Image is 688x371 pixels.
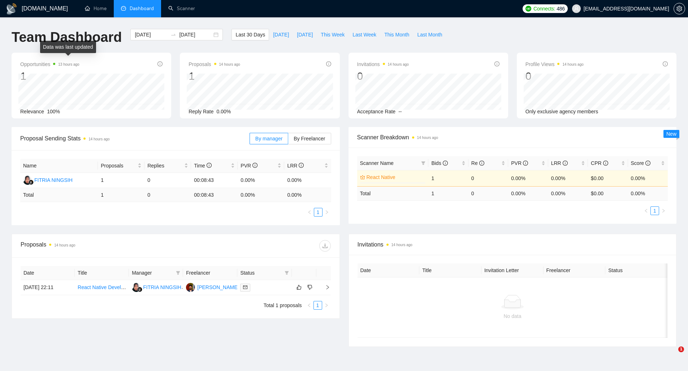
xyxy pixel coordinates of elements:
[29,180,34,185] img: gigradar-bm.png
[307,303,311,307] span: left
[663,346,681,364] iframe: Intercom live chat
[101,162,136,170] span: Proposals
[132,284,181,290] a: FNFITRIA NINGSIH
[314,301,322,309] a: 1
[85,5,107,12] a: homeHome
[525,109,598,114] span: Only exclusive agency members
[322,301,331,310] button: right
[678,346,684,352] span: 1
[605,263,667,278] th: Status
[357,133,668,142] span: Scanner Breakdown
[21,240,176,252] div: Proposals
[255,136,282,141] span: By manager
[523,161,528,166] span: info-circle
[421,161,425,165] span: filter
[235,31,265,39] span: Last 30 Days
[324,303,329,307] span: right
[307,284,312,290] span: dislike
[78,284,256,290] a: React Native Developer Needed – Fix Android Build Generate Signed APK/AAB
[297,284,302,290] span: like
[189,60,240,69] span: Proposals
[189,69,240,83] div: 1
[323,208,331,217] button: right
[313,301,322,310] li: 1
[674,6,685,12] a: setting
[98,173,144,188] td: 1
[525,69,584,83] div: 0
[508,186,548,200] td: 0.00 %
[132,269,173,277] span: Manager
[525,60,584,69] span: Profile Views
[144,173,191,188] td: 0
[135,31,168,39] input: Start date
[197,283,244,291] div: [PERSON_NAME] R
[631,160,650,166] span: Score
[588,170,628,186] td: $0.00
[644,209,648,213] span: left
[642,206,650,215] li: Previous Page
[299,163,304,168] span: info-circle
[563,161,568,166] span: info-circle
[243,285,247,289] span: mail
[548,170,588,186] td: 0.00%
[591,160,608,166] span: CPR
[21,280,75,295] td: [DATE] 22:11
[363,312,662,320] div: No data
[674,3,685,14] button: setting
[674,6,685,12] span: setting
[628,170,668,186] td: 0.00%
[264,301,302,310] li: Total 1 proposals
[191,173,238,188] td: 00:08:43
[189,109,213,114] span: Reply Rate
[349,29,380,40] button: Last Week
[360,160,394,166] span: Scanner Name
[191,188,238,202] td: 00:08:43
[88,137,109,141] time: 14 hours ago
[307,210,312,214] span: left
[380,29,413,40] button: This Month
[252,163,258,168] span: info-circle
[468,170,508,186] td: 0
[525,6,531,12] img: upwork-logo.png
[179,31,212,39] input: End date
[207,163,212,168] span: info-circle
[287,163,304,169] span: LRR
[54,243,75,247] time: 14 hours ago
[147,162,183,170] span: Replies
[295,283,303,292] button: like
[294,136,325,141] span: By Freelancer
[20,159,98,173] th: Name
[21,266,75,280] th: Date
[320,243,330,249] span: download
[562,62,583,66] time: 14 hours ago
[121,6,126,11] span: dashboard
[219,62,240,66] time: 14 hours ago
[357,60,409,69] span: Invitations
[508,170,548,186] td: 0.00%
[659,206,668,215] li: Next Page
[20,134,250,143] span: Proposal Sending Stats
[357,109,396,114] span: Acceptance Rate
[183,266,237,280] th: Freelancer
[241,163,258,169] span: PVR
[319,240,331,252] button: download
[176,271,180,275] span: filter
[284,188,331,202] td: 0.00 %
[319,285,330,290] span: right
[186,284,244,290] a: MR[PERSON_NAME] R
[666,131,676,137] span: New
[98,188,144,202] td: 1
[357,186,429,200] td: Total
[186,283,195,292] img: MR
[305,301,313,310] button: left
[511,160,528,166] span: PVR
[98,159,144,173] th: Proposals
[34,176,73,184] div: FITRIA NINGSIH
[417,136,438,140] time: 14 hours ago
[357,69,409,83] div: 0
[419,263,481,278] th: Title
[305,301,313,310] li: Previous Page
[413,29,446,40] button: Last Month
[168,5,195,12] a: searchScanner
[548,186,588,200] td: 0.00 %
